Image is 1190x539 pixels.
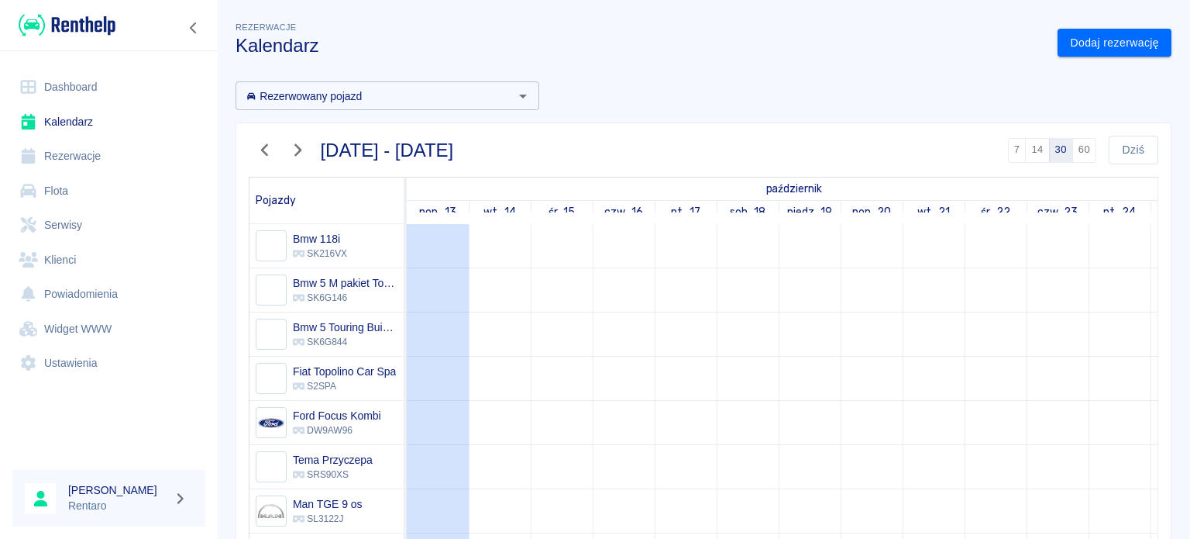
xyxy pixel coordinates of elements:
[258,233,284,259] img: Image
[258,454,284,480] img: Image
[321,140,454,161] h3: [DATE] - [DATE]
[512,85,534,107] button: Otwórz
[293,423,381,437] p: DW9AW96
[12,312,205,347] a: Widget WWW
[293,247,347,261] p: SK216VX
[293,291,397,305] p: SK6G146
[258,278,284,303] img: Image
[12,243,205,278] a: Klienci
[68,498,167,514] p: Rentaro
[545,201,580,223] a: 15 października 2025
[236,35,1045,57] h3: Kalendarz
[258,322,284,347] img: Image
[258,366,284,392] img: Image
[726,201,770,223] a: 18 października 2025
[783,201,837,223] a: 19 października 2025
[1058,29,1171,57] a: Dodaj rezerwację
[182,18,205,38] button: Zwiń nawigację
[762,178,826,200] a: 13 października 2025
[293,335,397,349] p: SK6G844
[293,379,396,393] p: S2SPA
[293,512,362,526] p: SL3122J
[1072,138,1096,163] button: 60 dni
[293,496,362,512] h6: Man TGE 9 os
[293,452,373,468] h6: Tema Przyczepa
[293,275,397,291] h6: Bmw 5 M pakiet Touring
[293,231,347,247] h6: Bmw 118i
[1034,201,1082,223] a: 23 października 2025
[480,201,520,223] a: 14 października 2025
[1049,138,1073,163] button: 30 dni
[1025,138,1049,163] button: 14 dni
[258,499,284,524] img: Image
[12,105,205,140] a: Kalendarz
[256,194,296,207] span: Pojazdy
[667,201,704,223] a: 17 października 2025
[12,139,205,174] a: Rezerwacje
[12,277,205,312] a: Powiadomienia
[1099,201,1140,223] a: 24 października 2025
[293,468,373,482] p: SRS90XS
[600,201,647,223] a: 16 października 2025
[12,346,205,381] a: Ustawienia
[68,482,167,498] h6: [PERSON_NAME]
[293,320,397,335] h6: Bmw 5 Touring Buissnes
[12,208,205,243] a: Serwisy
[1008,138,1027,163] button: 7 dni
[977,201,1014,223] a: 22 października 2025
[19,12,115,38] img: Renthelp logo
[1109,136,1158,164] button: Dziś
[240,86,509,105] input: Wyszukaj i wybierz pojazdy...
[913,201,954,223] a: 21 października 2025
[12,70,205,105] a: Dashboard
[258,410,284,436] img: Image
[848,201,896,223] a: 20 października 2025
[12,174,205,209] a: Flota
[293,408,381,423] h6: Ford Focus Kombi
[12,12,115,38] a: Renthelp logo
[236,22,296,32] span: Rezerwacje
[293,364,396,379] h6: Fiat Topolino Car Spa
[415,201,460,223] a: 13 października 2025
